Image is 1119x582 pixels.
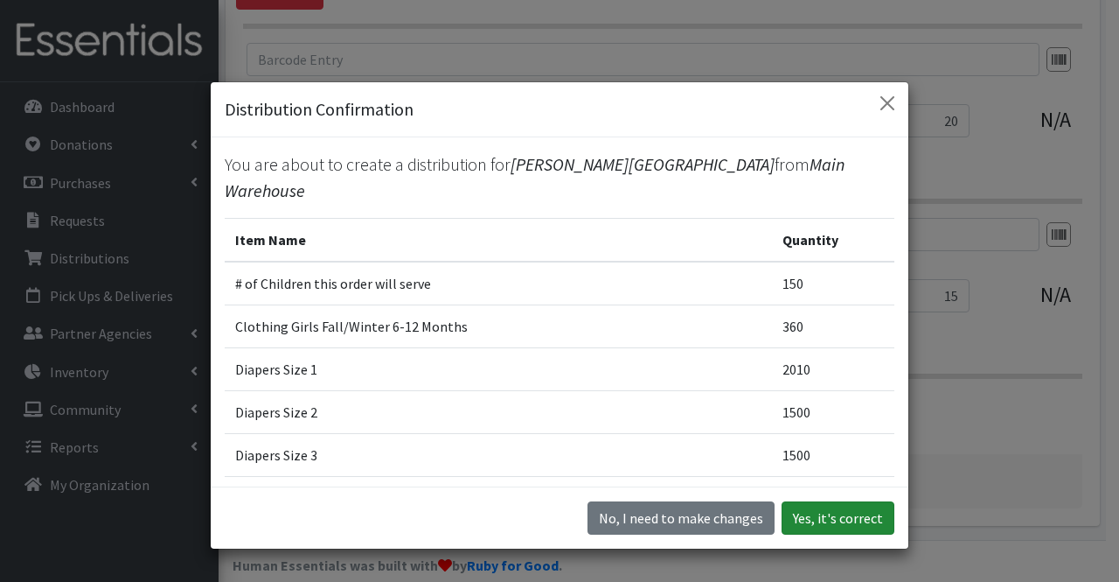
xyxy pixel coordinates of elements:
[225,348,772,391] td: Diapers Size 1
[772,391,894,434] td: 1500
[772,305,894,348] td: 360
[772,348,894,391] td: 2010
[772,434,894,477] td: 1500
[225,434,772,477] td: Diapers Size 3
[782,501,894,535] button: Yes, it's correct
[225,219,772,263] th: Item Name
[225,305,772,348] td: Clothing Girls Fall/Winter 6-12 Months
[225,151,894,204] p: You are about to create a distribution for from
[772,262,894,305] td: 150
[225,96,414,123] h5: Distribution Confirmation
[772,477,894,520] td: 1500
[225,477,772,520] td: Diapers Size 4
[225,391,772,434] td: Diapers Size 2
[225,262,772,305] td: # of Children this order will serve
[772,219,894,263] th: Quantity
[511,153,775,175] span: [PERSON_NAME][GEOGRAPHIC_DATA]
[873,89,901,117] button: Close
[587,501,775,535] button: No I need to make changes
